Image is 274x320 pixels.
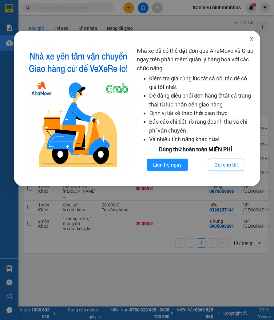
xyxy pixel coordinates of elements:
button: Close [243,31,260,48]
li: Dễ dàng điều phối đơn hàng ở tất cả trạng thái từ lúc nhận đến giao hàng [149,91,254,109]
button: Liên hệ ngay [147,159,188,171]
div: Dùng thử hoàn toàn MIỄN PHÍ [137,145,254,154]
span: Gọi cho tôi [214,161,238,169]
li: Định vị tài xế theo thời gian thực [149,109,254,118]
span: Liên hệ ngay [153,161,182,169]
img: logo [25,47,132,171]
button: Gọi cho tôi [208,159,244,171]
div: Nhà xe đã có thể đặt đơn qua AhaMove và Grab ngay trên phần mềm quản lý hàng hoá với các chức năng: [137,47,254,171]
li: Kiểm tra giá cùng lúc tất cả đối tác để có giá tốt nhất [149,74,254,92]
span: close [249,37,254,41]
li: Và nhiều tính năng khác nữa! [149,135,254,144]
li: Báo cáo chi tiết, rõ ràng doanh thu và chi phí vận chuyển [149,118,254,135]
